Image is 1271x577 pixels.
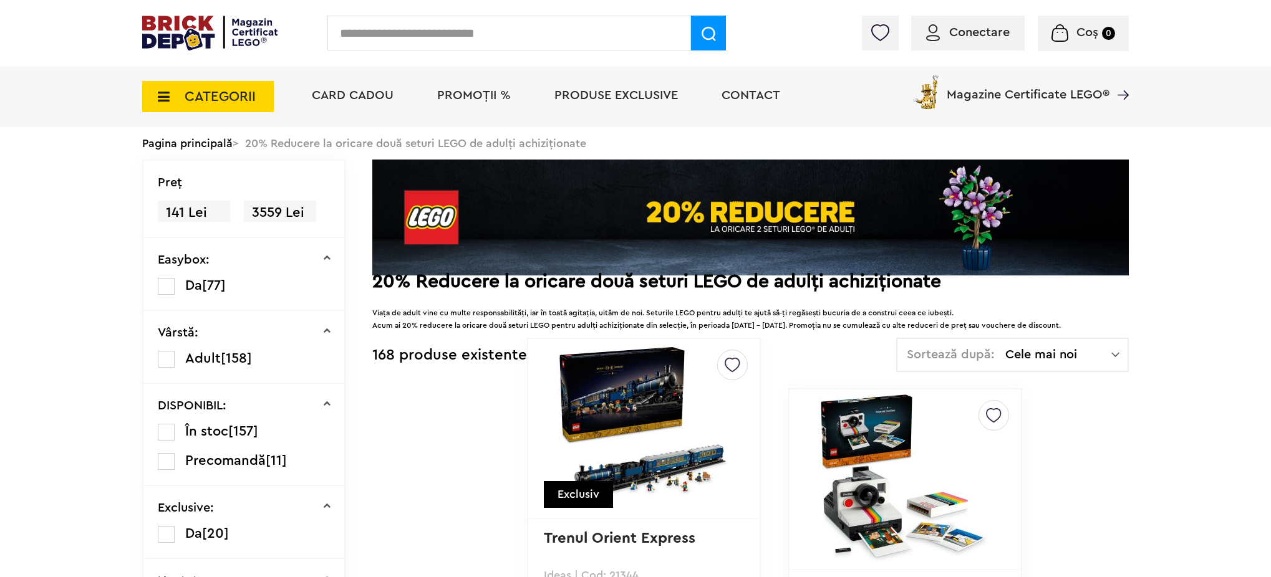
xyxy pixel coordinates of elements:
[926,26,1010,39] a: Conectare
[1005,348,1111,361] span: Cele mai noi
[312,89,394,102] a: Card Cadou
[185,351,221,365] span: Adult
[158,399,226,412] p: DISPONIBIL:
[722,89,780,102] a: Contact
[221,351,252,365] span: [158]
[372,160,1129,275] img: Landing page banner
[158,201,230,225] span: 141 Lei
[185,279,202,292] span: Da
[185,527,202,540] span: Da
[1076,26,1098,39] span: Coș
[244,201,316,225] span: 3559 Lei
[202,527,229,540] span: [20]
[1102,27,1115,40] small: 0
[372,294,1129,331] div: Viața de adult vine cu multe responsabilități, iar în toată agitația, uităm de noi. Seturile LEGO...
[202,279,226,292] span: [77]
[544,481,613,508] div: Exclusiv
[1109,72,1129,85] a: Magazine Certificate LEGO®
[554,89,678,102] a: Produse exclusive
[818,392,992,566] img: Camera foto Polaroid OneStep SX-70
[142,138,233,149] a: Pagina principală
[158,502,214,514] p: Exclusive:
[947,72,1109,101] span: Magazine Certificate LEGO®
[185,424,228,438] span: În stoc
[544,531,695,546] a: Trenul Orient Express
[557,341,732,516] img: Trenul Orient Express
[907,348,995,361] span: Sortează după:
[158,176,182,189] p: Preţ
[158,327,198,339] p: Vârstă:
[142,127,1129,160] div: > 20% Reducere la oricare două seturi LEGO de adulți achiziționate
[437,89,511,102] a: PROMOȚII %
[158,254,210,266] p: Easybox:
[185,454,266,467] span: Precomandă
[372,338,527,373] div: 168 produse existente
[266,454,287,467] span: [11]
[185,90,256,103] span: CATEGORII
[949,26,1010,39] span: Conectare
[372,275,1129,288] h2: 20% Reducere la oricare două seturi LEGO de adulți achiziționate
[228,424,258,438] span: [157]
